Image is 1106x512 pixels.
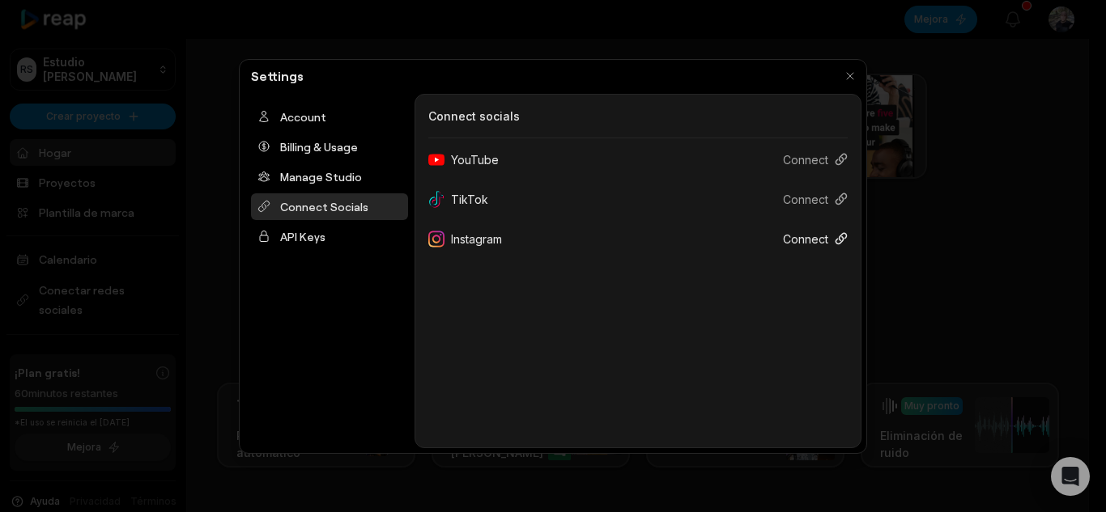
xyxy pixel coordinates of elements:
[251,193,408,220] div: Connect Socials
[428,145,512,175] div: YouTube
[251,223,408,250] div: API Keys
[251,163,408,190] div: Manage Studio
[428,184,501,214] div: TikTok
[428,224,515,254] div: Instagram
[770,184,848,214] button: Connect
[245,66,310,86] h2: Settings
[770,224,848,254] button: Connect
[770,145,848,175] button: Connect
[251,104,408,130] div: Account
[251,133,408,160] div: Billing & Usage
[428,108,848,125] h3: Connect socials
